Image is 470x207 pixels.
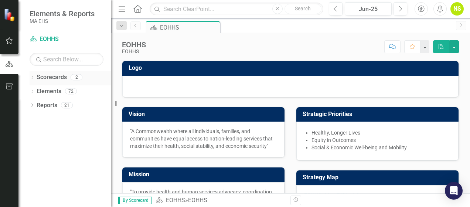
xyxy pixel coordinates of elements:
[303,174,455,181] h3: Strategy Map
[188,197,207,204] div: EOHHS
[303,111,455,118] h3: Strategic Priorities
[304,192,359,198] a: EOHHS - Map FY26 v1.0
[37,101,57,110] a: Reports
[37,87,61,96] a: Elements
[30,35,103,44] a: EOHHS
[295,6,311,11] span: Search
[30,9,95,18] span: Elements & Reports
[345,2,392,16] button: Jun-25
[61,102,73,108] div: 21
[122,49,146,54] div: EOHHS
[347,5,389,14] div: Jun-25
[118,197,152,204] span: By Scorecard
[30,53,103,66] input: Search Below...
[450,2,464,16] button: NS
[4,9,17,21] img: ClearPoint Strategy
[129,111,281,118] h3: Vision
[311,136,451,144] li: Equity in Outcomes
[129,171,281,178] h3: Mission
[311,144,451,151] li: Social & Economic Well-being and Mobility
[129,65,455,71] h3: Logo
[156,196,285,205] div: »
[285,4,321,14] button: Search
[150,3,323,16] input: Search ClearPoint...
[71,74,82,81] div: 2
[160,23,218,32] div: EOHHS
[130,128,277,150] p: "A Commonwealth where all individuals, families, and communities have equal access to nation-lead...
[122,41,146,49] div: EOHHS
[445,182,463,200] div: Open Intercom Messenger
[311,129,451,136] li: Healthy, Longer Lives
[65,88,77,95] div: 72
[30,18,95,24] small: MA EHS
[166,197,185,204] a: EOHHS
[37,73,67,82] a: Scorecards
